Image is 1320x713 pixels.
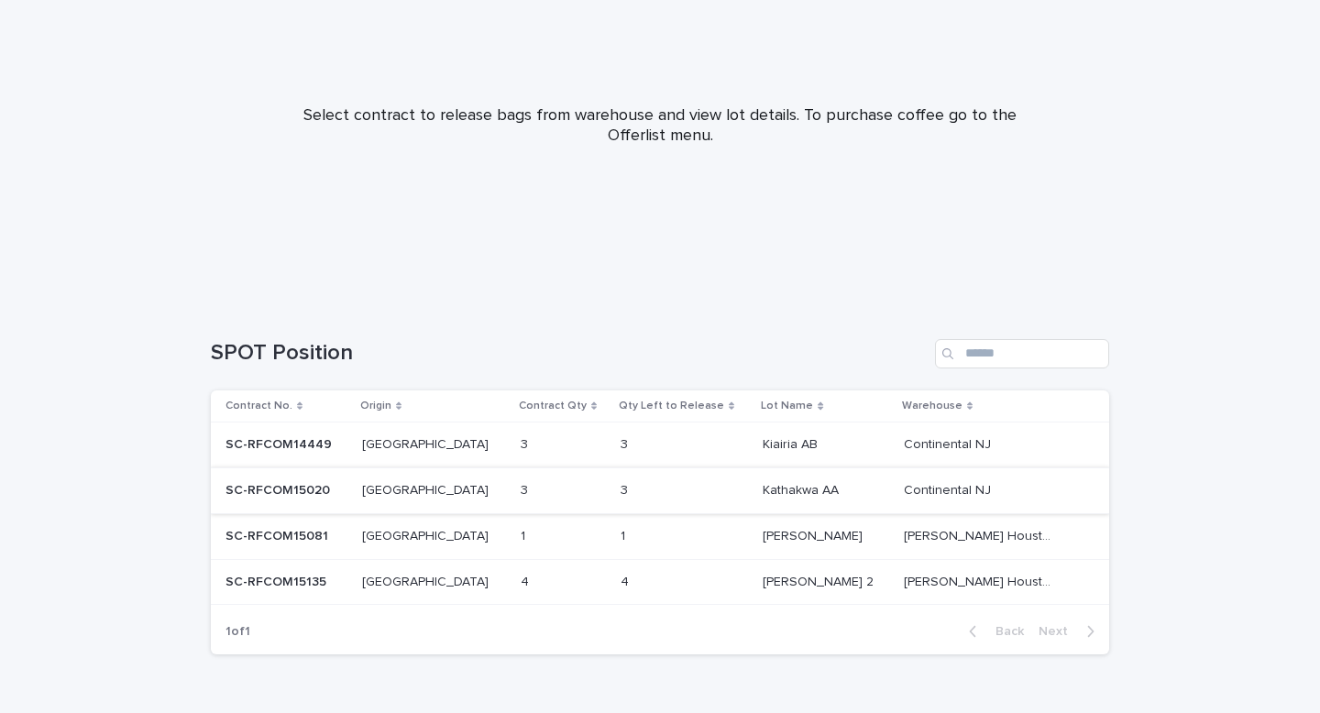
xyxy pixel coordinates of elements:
p: [PERSON_NAME] [763,525,866,544]
p: Select contract to release bags from warehouse and view lot details. To purchase coffee go to the... [293,106,1027,146]
h1: SPOT Position [211,340,928,367]
p: SC-RFCOM14449 [225,433,335,453]
p: Continental NJ [904,479,995,499]
p: [GEOGRAPHIC_DATA] [362,433,492,453]
button: Next [1031,623,1109,640]
p: [PERSON_NAME] 2 [763,571,877,590]
p: SC-RFCOM15135 [225,571,330,590]
tr: SC-RFCOM14449SC-RFCOM14449 [GEOGRAPHIC_DATA][GEOGRAPHIC_DATA] 33 33 Kiairia ABKiairia AB Continen... [211,422,1109,468]
p: 1 [521,525,529,544]
p: 3 [521,433,532,453]
p: Origin [360,396,391,416]
p: Contract No. [225,396,292,416]
p: Kathakwa AA [763,479,842,499]
p: 3 [621,433,632,453]
p: Contract Qty [519,396,587,416]
p: 3 [621,479,632,499]
p: 3 [521,479,532,499]
p: SC-RFCOM15081 [225,525,332,544]
p: [PERSON_NAME] Houston [904,525,1061,544]
button: Back [954,623,1031,640]
p: [PERSON_NAME] Houston [904,571,1061,590]
tr: SC-RFCOM15135SC-RFCOM15135 [GEOGRAPHIC_DATA][GEOGRAPHIC_DATA] 44 44 [PERSON_NAME] 2[PERSON_NAME] ... [211,559,1109,605]
p: [GEOGRAPHIC_DATA] [362,571,492,590]
p: 4 [621,571,632,590]
p: 1 of 1 [211,609,265,654]
p: Warehouse [902,396,962,416]
tr: SC-RFCOM15020SC-RFCOM15020 [GEOGRAPHIC_DATA][GEOGRAPHIC_DATA] 33 33 Kathakwa AAKathakwa AA Contin... [211,467,1109,513]
p: SC-RFCOM15020 [225,479,334,499]
p: Continental NJ [904,433,995,453]
span: Back [984,625,1024,638]
span: Next [1039,625,1079,638]
p: Lot Name [761,396,813,416]
p: Qty Left to Release [619,396,724,416]
tr: SC-RFCOM15081SC-RFCOM15081 [GEOGRAPHIC_DATA][GEOGRAPHIC_DATA] 11 11 [PERSON_NAME][PERSON_NAME] [P... [211,513,1109,559]
p: [GEOGRAPHIC_DATA] [362,525,492,544]
p: 1 [621,525,629,544]
input: Search [935,339,1109,368]
p: [GEOGRAPHIC_DATA] [362,479,492,499]
p: 4 [521,571,533,590]
p: Kiairia AB [763,433,821,453]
